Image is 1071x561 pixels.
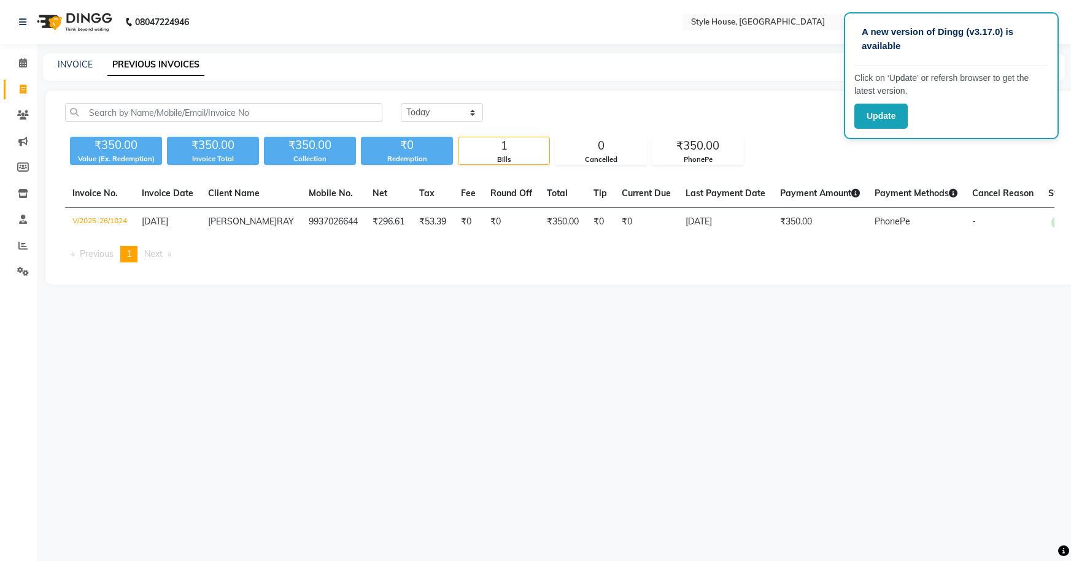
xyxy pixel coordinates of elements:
div: ₹350.00 [264,137,356,154]
a: PREVIOUS INVOICES [107,54,204,76]
p: Click on ‘Update’ or refersh browser to get the latest version. [854,72,1048,97]
span: Next [144,248,163,259]
span: Tip [593,188,607,199]
span: Cancel Reason [972,188,1034,199]
div: 1 [458,137,549,155]
div: ₹350.00 [167,137,259,154]
span: 1 [126,248,131,259]
span: PhonePe [875,216,910,227]
span: Last Payment Date [686,188,765,199]
div: PhonePe [652,155,743,165]
td: ₹296.61 [365,208,412,237]
td: ₹0 [586,208,614,237]
div: Redemption [361,154,453,164]
span: - [972,216,976,227]
td: ₹0 [454,208,483,237]
div: 0 [555,137,646,155]
td: ₹53.39 [412,208,454,237]
p: A new version of Dingg (v3.17.0) is available [862,25,1041,53]
button: Update [854,104,908,129]
input: Search by Name/Mobile/Email/Invoice No [65,103,382,122]
td: ₹0 [483,208,539,237]
div: Invoice Total [167,154,259,164]
div: ₹350.00 [652,137,743,155]
div: ₹350.00 [70,137,162,154]
span: [DATE] [142,216,168,227]
a: INVOICE [58,59,93,70]
td: ₹350.00 [539,208,586,237]
span: Tax [419,188,435,199]
div: Cancelled [555,155,646,165]
span: Client Name [208,188,260,199]
div: Value (Ex. Redemption) [70,154,162,164]
td: 9937026644 [301,208,365,237]
nav: Pagination [65,246,1054,262]
span: Mobile No. [309,188,353,199]
b: 08047224946 [135,5,189,39]
span: Net [373,188,387,199]
span: Payment Amount [780,188,860,199]
span: Invoice No. [72,188,118,199]
td: [DATE] [678,208,773,237]
img: logo [31,5,115,39]
div: Bills [458,155,549,165]
span: Total [547,188,568,199]
span: Round Off [490,188,532,199]
div: ₹0 [361,137,453,154]
span: Previous [80,248,114,259]
span: RAY [277,216,294,227]
td: ₹350.00 [773,208,867,237]
span: Fee [461,188,476,199]
div: Collection [264,154,356,164]
span: Current Due [622,188,671,199]
td: V/2025-26/1824 [65,208,134,237]
span: Payment Methods [875,188,957,199]
span: Invoice Date [142,188,193,199]
td: ₹0 [614,208,678,237]
span: [PERSON_NAME] [208,216,277,227]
